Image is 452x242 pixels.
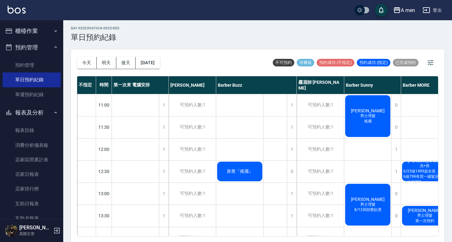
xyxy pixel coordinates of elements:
[169,161,216,183] div: 可預約人數:1
[297,60,314,65] span: 待審核
[402,169,447,185] span: 6/23做1499超全面，7/16做799有買一罐髮泥，上次做799
[391,116,401,138] div: 0
[350,197,386,202] span: [PERSON_NAME]
[159,116,168,138] div: 1
[297,139,344,160] div: 可預約人數:1
[225,169,254,174] span: 唐鹿『搖擺』
[287,205,296,227] div: 1
[136,57,160,69] button: [DATE]
[3,196,61,211] a: 互助日報表
[393,60,418,65] span: 已完成預約
[297,76,344,94] div: 霧眉師 [PERSON_NAME]
[420,4,444,16] button: 登出
[416,213,434,218] span: 男士理髮
[3,87,61,102] a: 單週預約紀錄
[3,123,61,138] a: 報表目錄
[97,57,116,69] button: 明天
[3,23,61,39] button: 櫃檯作業
[287,183,296,205] div: 1
[71,26,120,30] h2: day Reservation records
[391,205,401,227] div: 0
[375,4,388,16] button: save
[169,139,216,160] div: 可預約人數:1
[297,116,344,138] div: 可預約人數:1
[3,167,61,182] a: 店家日報表
[359,113,377,119] span: 男士理髮
[391,183,401,205] div: 0
[96,76,112,94] div: 時間
[96,94,112,116] div: 11:00
[357,60,390,65] span: 預約成功 (指定)
[317,60,354,65] span: 預約成功 (不指定)
[77,57,97,69] button: 今天
[169,205,216,227] div: 可預約人數:1
[297,94,344,116] div: 可預約人數:1
[359,202,377,207] span: 男士理髮
[297,205,344,227] div: 可預約人數:1
[3,58,61,72] a: 預約管理
[112,76,169,94] div: 第一次來 電腦安排
[3,182,61,196] a: 店家排行榜
[363,119,373,124] span: 搖擺
[8,6,26,14] img: Logo
[3,104,61,121] button: 報表及分析
[391,4,418,17] button: A men
[169,116,216,138] div: 可預約人數:1
[3,211,61,226] a: 互助月報表
[96,116,112,138] div: 11:30
[297,183,344,205] div: 可預約人數:1
[19,225,52,231] h5: [PERSON_NAME]
[3,72,61,87] a: 單日預約紀錄
[344,76,401,94] div: Barber Sunny
[287,94,296,116] div: 1
[273,60,294,65] span: 不可預約
[19,231,52,237] p: 高階主管
[96,160,112,183] div: 12:30
[3,152,61,167] a: 店家區間累計表
[159,94,168,116] div: 1
[391,139,401,160] div: 1
[287,161,296,183] div: 0
[3,39,61,56] button: 預約管理
[3,138,61,152] a: 消費分析儀表板
[353,207,383,213] span: 8/13局部壓貼燙
[401,6,415,14] div: A men
[406,208,443,213] span: [PERSON_NAME]
[418,163,431,169] span: 洗+剪
[159,205,168,227] div: 1
[297,161,344,183] div: 可預約人數:1
[216,76,297,94] div: Barber Buzz
[5,224,18,237] img: Person
[159,139,168,160] div: 1
[159,183,168,205] div: 1
[116,57,136,69] button: 後天
[287,139,296,160] div: 1
[169,183,216,205] div: 可預約人數:1
[414,218,436,224] span: 第一次預約
[169,76,216,94] div: [PERSON_NAME]
[96,138,112,160] div: 12:00
[391,94,401,116] div: 0
[77,76,96,94] div: 不指定
[159,161,168,183] div: 1
[391,161,401,183] div: 1
[96,205,112,227] div: 13:30
[350,108,386,113] span: [PERSON_NAME]
[169,94,216,116] div: 可預約人數:1
[96,183,112,205] div: 13:00
[71,33,120,42] h3: 單日預約紀錄
[287,116,296,138] div: 1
